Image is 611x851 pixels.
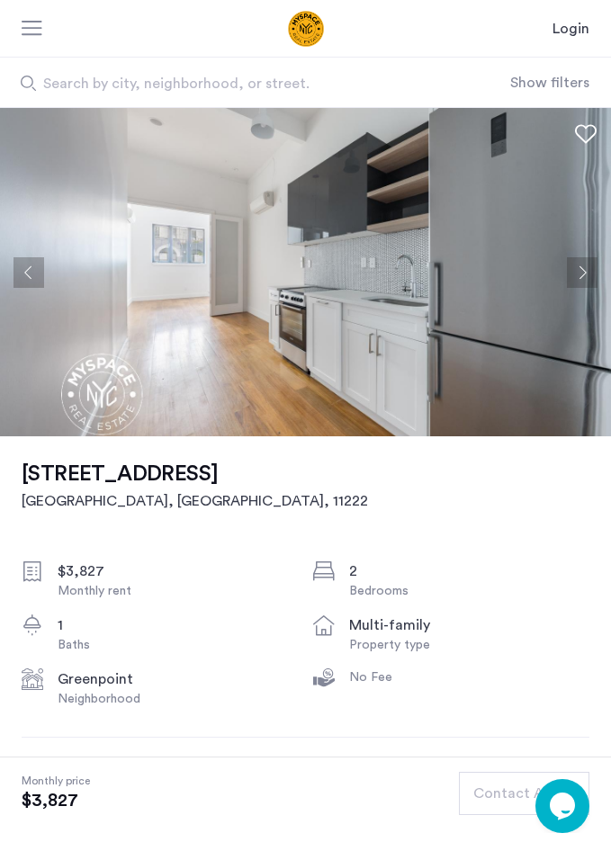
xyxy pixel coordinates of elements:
div: Monthly rent [58,582,299,600]
button: Show or hide filters [510,72,589,94]
div: Baths [58,636,299,654]
div: Neighborhood [58,690,299,708]
iframe: chat widget [535,779,593,833]
div: Greenpoint [58,668,299,690]
div: Bedrooms [349,582,590,600]
div: 1 [58,614,299,636]
span: Monthly price [22,772,90,790]
h2: [GEOGRAPHIC_DATA], [GEOGRAPHIC_DATA] , 11222 [22,490,368,512]
a: Login [553,18,589,40]
span: Search by city, neighborhood, or street. [43,73,452,94]
div: No Fee [349,668,590,686]
img: logo [218,11,394,47]
span: Contact Agent [473,783,575,804]
span: $3,827 [22,790,90,811]
button: button [459,772,589,815]
div: 2 [349,560,590,582]
a: [STREET_ADDRESS][GEOGRAPHIC_DATA], [GEOGRAPHIC_DATA], 11222 [22,458,368,512]
div: multi-family [349,614,590,636]
div: $3,827 [58,560,299,582]
a: Cazamio Logo [218,11,394,47]
button: Next apartment [567,257,598,288]
h1: [STREET_ADDRESS] [22,458,368,490]
div: Property type [349,636,590,654]
button: Previous apartment [13,257,44,288]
